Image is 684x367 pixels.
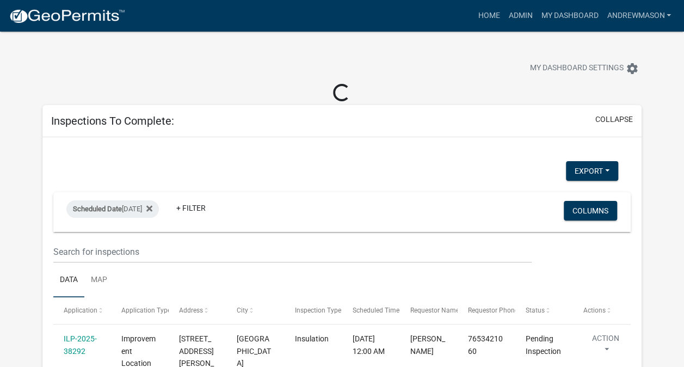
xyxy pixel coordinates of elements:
datatable-header-cell: Inspection Type [284,297,342,323]
span: Requestor Phone [468,307,518,314]
span: Application Type [121,307,171,314]
button: Columns [564,201,617,221]
h5: Inspections To Complete: [51,114,174,127]
span: Pending Inspection [526,334,561,356]
input: Search for inspections [53,241,532,263]
span: Scheduled Time [353,307,399,314]
a: Map [84,263,114,298]
span: Application [64,307,97,314]
datatable-header-cell: Application Type [111,297,169,323]
span: Insulation [294,334,328,343]
datatable-header-cell: Requestor Name [399,297,457,323]
datatable-header-cell: Status [515,297,573,323]
span: 7653421060 [468,334,503,356]
div: [DATE] [66,200,159,218]
span: 08/15/2025, 12:00 AM [353,334,385,356]
datatable-header-cell: Application [53,297,111,323]
span: Thomas Hall [410,334,445,356]
datatable-header-cell: Actions [573,297,631,323]
a: Data [53,263,84,298]
button: My Dashboard Settingssettings [521,58,648,79]
datatable-header-cell: Address [169,297,226,323]
datatable-header-cell: Scheduled Time [342,297,399,323]
span: Actions [583,307,606,314]
a: + Filter [168,198,214,218]
datatable-header-cell: Requestor Phone [458,297,515,323]
span: Address [179,307,203,314]
span: Inspection Type [294,307,341,314]
datatable-header-cell: City [226,297,284,323]
span: City [237,307,248,314]
a: Admin [504,5,537,26]
button: collapse [595,114,633,125]
button: Export [566,161,618,181]
button: Action [583,333,628,360]
span: Status [526,307,545,314]
a: Home [473,5,504,26]
a: ILP-2025-38292 [64,334,97,356]
span: My Dashboard Settings [530,62,624,75]
span: Scheduled Date [73,205,122,213]
i: settings [626,62,639,75]
a: AndrewMason [602,5,675,26]
span: Requestor Name [410,307,459,314]
a: My Dashboard [537,5,602,26]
